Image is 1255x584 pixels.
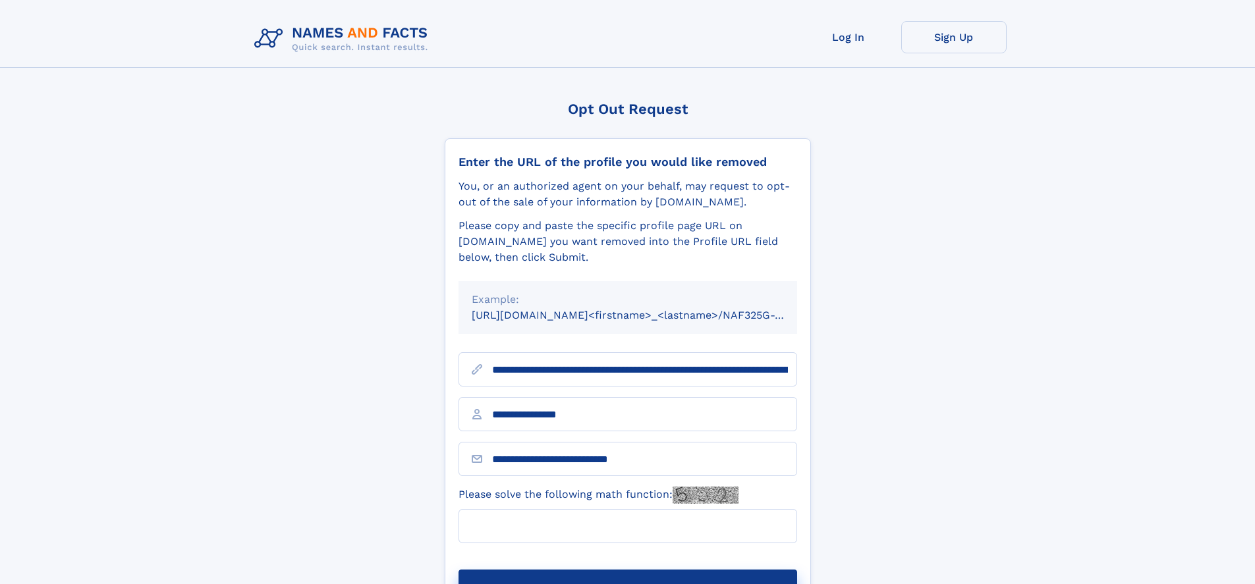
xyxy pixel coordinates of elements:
label: Please solve the following math function: [459,487,739,504]
div: Enter the URL of the profile you would like removed [459,155,797,169]
small: [URL][DOMAIN_NAME]<firstname>_<lastname>/NAF325G-xxxxxxxx [472,309,822,321]
div: Example: [472,292,784,307]
div: Opt Out Request [445,101,811,117]
a: Sign Up [901,21,1007,53]
img: Logo Names and Facts [249,21,439,57]
div: You, or an authorized agent on your behalf, may request to opt-out of the sale of your informatio... [459,178,797,210]
div: Please copy and paste the specific profile page URL on [DOMAIN_NAME] you want removed into the Pr... [459,218,797,265]
a: Log In [796,21,901,53]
